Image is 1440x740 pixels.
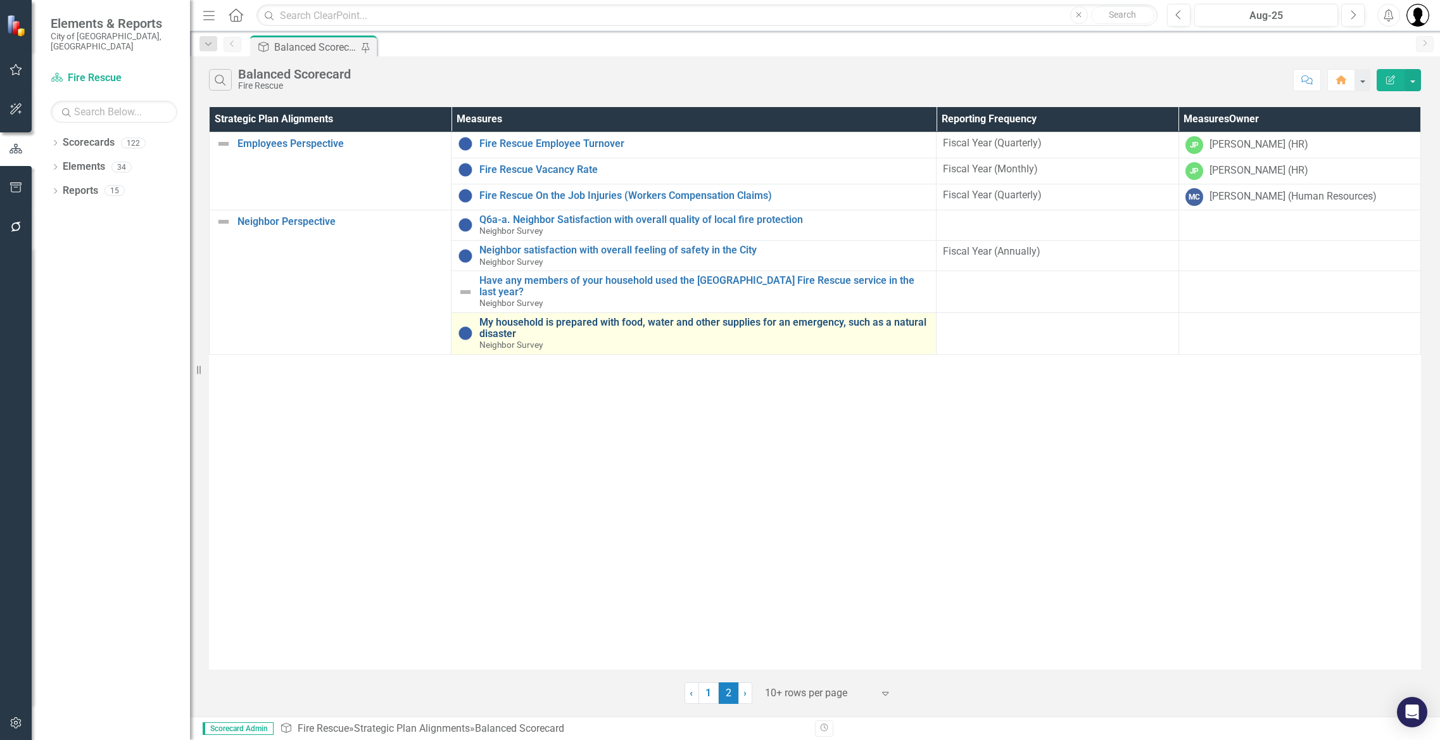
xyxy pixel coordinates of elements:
[298,722,349,734] a: Fire Rescue
[1194,4,1338,27] button: Aug-25
[238,81,351,91] div: Fire Rescue
[458,162,473,177] img: Information Unavailable
[237,138,445,150] a: Employees Perspective
[458,188,473,203] img: Information Unavailable
[238,67,351,81] div: Balanced Scorecard
[6,15,28,37] img: ClearPoint Strategy
[51,71,177,86] a: Fire Rescue
[479,190,930,201] a: Fire Rescue On the Job Injuries (Workers Compensation Claims)
[121,137,146,148] div: 122
[479,317,930,339] a: My household is prepared with food, water and other supplies for an emergency, such as a natural ...
[51,16,177,31] span: Elements & Reports
[51,101,177,123] input: Search Below...
[719,682,739,704] span: 2
[452,132,937,158] td: Double-Click to Edit Right Click for Context Menu
[1209,163,1308,178] div: [PERSON_NAME] (HR)
[690,687,693,699] span: ‹
[458,217,473,233] img: Information Unavailable
[354,722,470,734] a: Strategic Plan Alignments
[1185,188,1203,206] div: MC
[479,164,930,175] a: Fire Rescue Vacancy Rate
[1178,132,1420,158] td: Double-Click to Edit
[63,160,105,174] a: Elements
[937,184,1178,210] td: Double-Click to Edit
[452,313,937,355] td: Double-Click to Edit Right Click for Context Menu
[937,210,1178,240] td: Double-Click to Edit
[943,245,1172,259] p: Fiscal Year (Annually)
[452,184,937,210] td: Double-Click to Edit Right Click for Context Menu
[943,136,1172,151] p: Fiscal Year (Quarterly)
[216,214,231,229] img: Not Defined
[479,245,930,256] a: Neighbor satisfaction with overall feeling of safety in the City
[216,136,231,151] img: Not Defined
[63,136,115,150] a: Scorecards
[1209,137,1308,152] div: [PERSON_NAME] (HR)
[937,158,1178,184] td: Double-Click to Edit
[937,241,1178,271] td: Double-Click to Edit
[452,271,937,313] td: Double-Click to Edit Right Click for Context Menu
[1109,10,1136,20] span: Search
[104,186,125,196] div: 15
[1178,184,1420,210] td: Double-Click to Edit
[479,275,930,297] a: Have any members of your household used the [GEOGRAPHIC_DATA] Fire Rescue service in the last year?
[1178,158,1420,184] td: Double-Click to Edit
[203,722,274,735] span: Scorecard Admin
[1185,136,1203,154] div: JP
[1178,271,1420,313] td: Double-Click to Edit
[458,326,473,341] img: Information Unavailable
[1178,210,1420,240] td: Double-Click to Edit
[458,284,473,300] img: Not Defined
[452,158,937,184] td: Double-Click to Edit Right Click for Context Menu
[475,722,564,734] div: Balanced Scorecard
[256,4,1158,27] input: Search ClearPoint...
[458,136,473,151] img: Information Unavailable
[111,162,132,172] div: 34
[1178,313,1420,355] td: Double-Click to Edit
[943,188,1172,203] p: Fiscal Year (Quarterly)
[479,257,543,267] span: Neighbor Survey
[937,132,1178,158] td: Double-Click to Edit
[1397,697,1427,727] div: Open Intercom Messenger
[937,271,1178,313] td: Double-Click to Edit
[1185,162,1203,180] div: JP
[210,210,452,354] td: Double-Click to Edit Right Click for Context Menu
[63,184,98,198] a: Reports
[452,241,937,271] td: Double-Click to Edit Right Click for Context Menu
[479,340,543,350] span: Neighbor Survey
[698,682,719,704] a: 1
[1209,189,1377,204] div: [PERSON_NAME] (Human Resources)
[479,214,930,226] a: Q6a-a. Neighbor Satisfaction with overall quality of local fire protection
[479,298,543,308] span: Neighbor Survey
[479,226,543,236] span: Neighbor Survey
[210,132,452,210] td: Double-Click to Edit Right Click for Context Menu
[744,687,747,699] span: ›
[280,722,805,736] div: » »
[1406,4,1429,27] img: Marco De Medici
[1178,241,1420,271] td: Double-Click to Edit
[452,210,937,240] td: Double-Click to Edit Right Click for Context Menu
[1091,6,1154,24] button: Search
[458,248,473,264] img: Information Unavailable
[1199,8,1334,23] div: Aug-25
[237,216,445,227] a: Neighbor Perspective
[274,39,358,55] div: Balanced Scorecard
[479,138,930,150] a: Fire Rescue Employee Turnover
[51,31,177,52] small: City of [GEOGRAPHIC_DATA], [GEOGRAPHIC_DATA]
[937,313,1178,355] td: Double-Click to Edit
[943,162,1172,177] p: Fiscal Year (Monthly)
